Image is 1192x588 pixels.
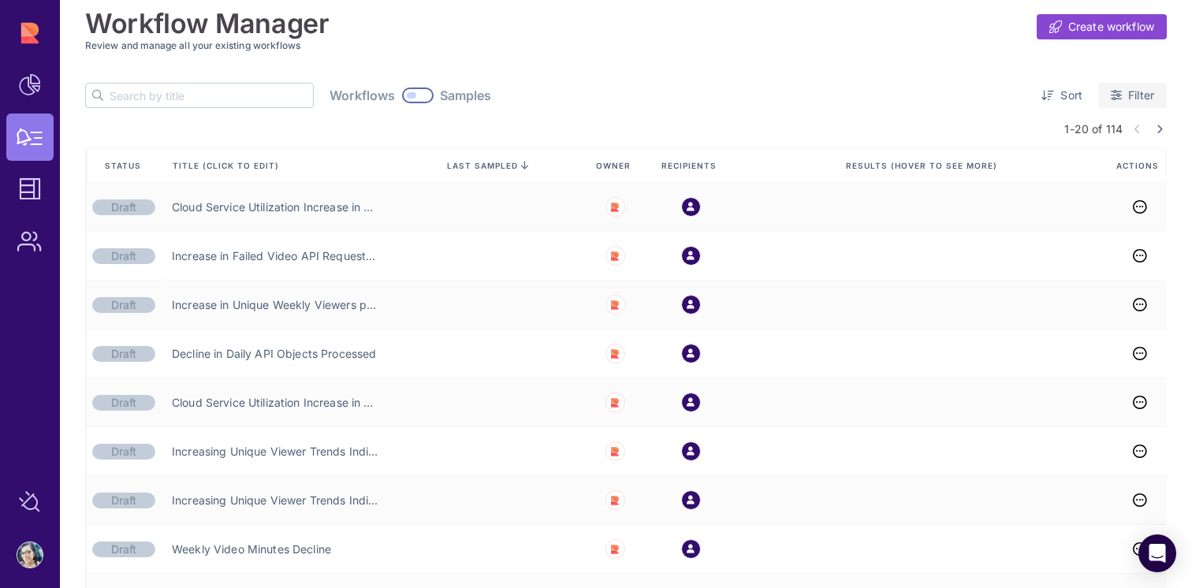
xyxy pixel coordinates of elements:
a: Cloud Service Utilization Increase in Production Accounts [172,199,380,215]
img: Rupert [610,251,620,261]
div: Draft [92,297,155,313]
h1: Workflow Manager [85,8,330,39]
span: Sort [1060,87,1082,103]
img: Rupert [610,349,620,359]
span: Status [105,160,144,171]
a: Increase in Unique Weekly Viewers per Organization [172,297,380,313]
div: Draft [92,395,155,411]
img: Rupert [610,398,620,408]
img: Rupert [610,300,620,310]
div: Draft [92,493,155,508]
div: Open Intercom Messenger [1138,534,1176,572]
span: Workflows [330,87,395,103]
input: Search by title [110,84,313,107]
div: Draft [92,541,155,557]
img: account-photo [17,542,43,568]
span: Results (Hover to see more) [846,160,1000,171]
div: Draft [92,199,155,215]
img: Rupert [610,496,620,505]
span: Actions [1116,160,1162,171]
div: Draft [92,444,155,460]
a: Weekly Video Minutes Decline [172,541,331,557]
span: Create workflow [1068,19,1154,35]
span: Samples [440,87,492,103]
a: Increasing Unique Viewer Trends Indicating Resource Demand [172,493,380,508]
span: last sampled [447,161,518,170]
a: Cloud Service Utilization Increase in Production Accounts [172,395,380,411]
a: Increase in Failed Video API Requests per Organization [172,248,380,264]
span: Recipients [661,160,720,171]
span: Owner [596,160,634,171]
div: Draft [92,346,155,362]
a: Increasing Unique Viewer Trends Indicating Resource Demand [172,444,380,460]
img: Rupert [610,203,620,212]
span: Title (click to edit) [173,160,282,171]
img: Rupert [610,545,620,554]
span: Filter [1128,87,1154,103]
h3: Review and manage all your existing workflows [85,39,1167,51]
a: Decline in Daily API Objects Processed [172,346,376,362]
div: Draft [92,248,155,264]
img: Rupert [610,447,620,456]
span: 1-20 of 114 [1064,121,1123,137]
